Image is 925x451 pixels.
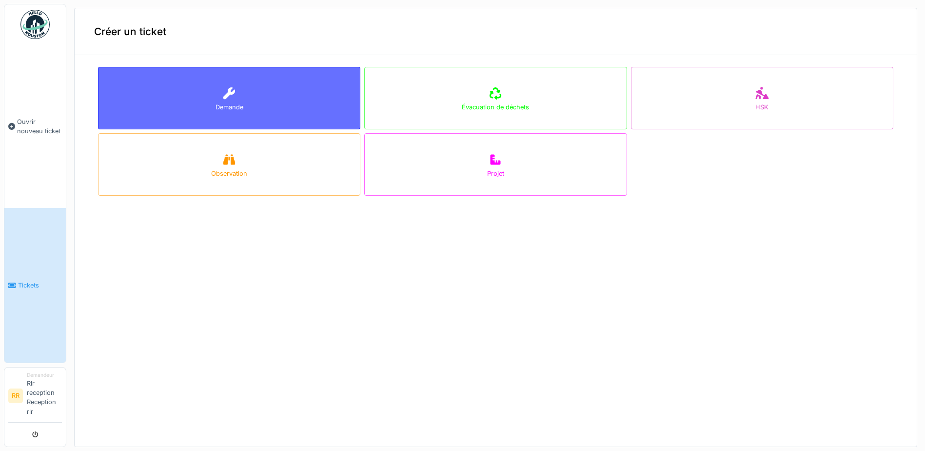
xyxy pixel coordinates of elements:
span: Ouvrir nouveau ticket [17,117,62,136]
li: Rlr reception Reception rlr [27,371,62,420]
div: Créer un ticket [75,8,917,55]
a: RR DemandeurRlr reception Reception rlr [8,371,62,423]
span: Tickets [18,281,62,290]
img: Badge_color-CXgf-gQk.svg [20,10,50,39]
a: Tickets [4,208,66,362]
div: Évacuation de déchets [462,102,529,112]
li: RR [8,389,23,403]
div: Demandeur [27,371,62,379]
div: Demande [216,102,243,112]
div: HSK [755,102,768,112]
div: Projet [487,169,504,178]
div: Observation [211,169,247,178]
a: Ouvrir nouveau ticket [4,44,66,208]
